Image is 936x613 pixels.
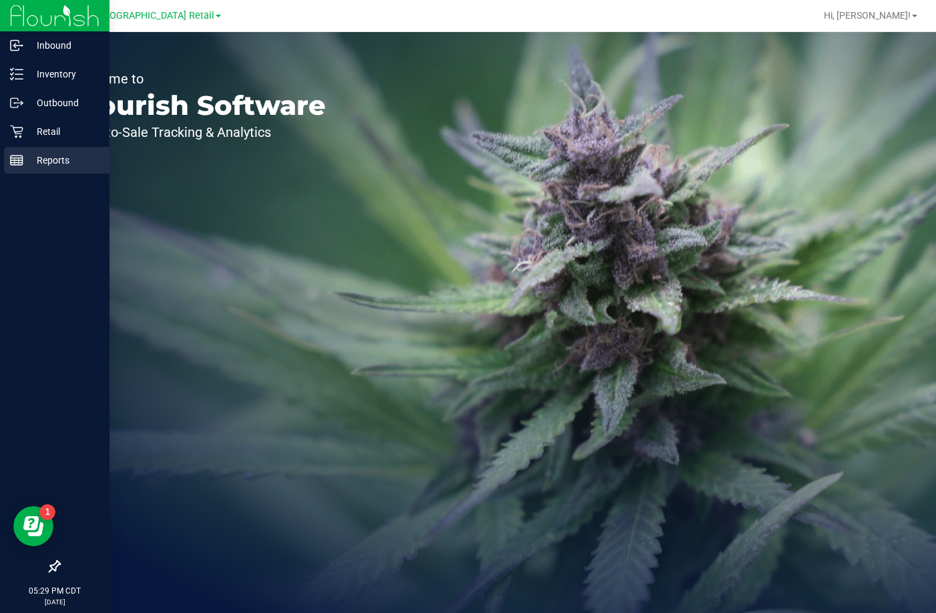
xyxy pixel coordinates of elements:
inline-svg: Retail [10,125,23,138]
inline-svg: Inventory [10,67,23,81]
p: Flourish Software [72,92,326,119]
p: Seed-to-Sale Tracking & Analytics [72,126,326,139]
inline-svg: Reports [10,154,23,167]
p: [DATE] [6,597,103,607]
p: Reports [23,152,103,168]
p: Inventory [23,66,103,82]
p: Welcome to [72,72,326,85]
span: Hi, [PERSON_NAME]! [824,10,911,21]
p: Retail [23,124,103,140]
p: 05:29 PM CDT [6,585,103,597]
span: TX South-[GEOGRAPHIC_DATA] Retail [52,10,214,21]
inline-svg: Inbound [10,39,23,52]
p: Outbound [23,95,103,111]
inline-svg: Outbound [10,96,23,110]
iframe: Resource center unread badge [39,504,55,520]
iframe: Resource center [13,506,53,546]
p: Inbound [23,37,103,53]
